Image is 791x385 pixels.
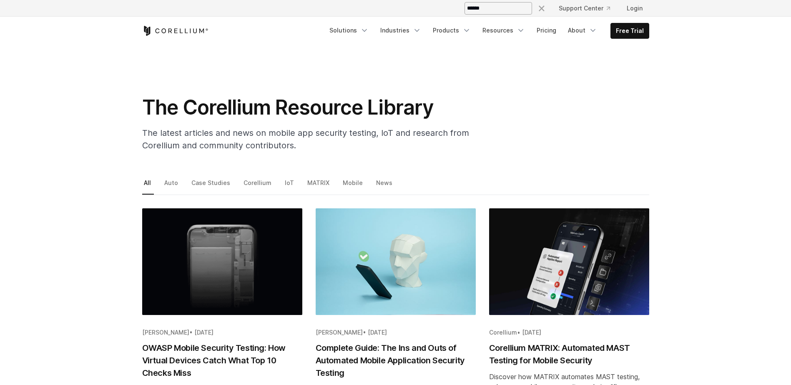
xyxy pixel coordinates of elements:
[163,177,181,195] a: Auto
[477,23,530,38] a: Resources
[563,23,602,38] a: About
[142,128,469,150] span: The latest articles and news on mobile app security testing, IoT and research from Corellium and ...
[316,328,476,337] div: •
[552,1,617,16] a: Support Center
[489,342,649,367] h2: Corellium MATRIX: Automated MAST Testing for Mobile Security
[620,1,649,16] a: Login
[532,23,561,38] a: Pricing
[527,1,649,16] div: Navigation Menu
[142,177,154,195] a: All
[142,95,476,120] h1: The Corellium Resource Library
[306,177,332,195] a: MATRIX
[489,328,649,337] div: •
[428,23,476,38] a: Products
[534,1,549,16] button: Search
[316,342,476,379] h2: Complete Guide: The Ins and Outs of Automated Mobile Application Security Testing
[324,23,649,39] div: Navigation Menu
[194,329,213,336] span: [DATE]
[316,208,476,315] img: Complete Guide: The Ins and Outs of Automated Mobile Application Security Testing
[324,23,374,38] a: Solutions
[142,329,189,336] span: [PERSON_NAME]
[611,23,649,38] a: Free Trial
[489,329,517,336] span: Corellium
[374,177,395,195] a: News
[316,329,363,336] span: [PERSON_NAME]
[537,1,546,14] div: ×
[341,177,366,195] a: Mobile
[142,328,302,337] div: •
[142,26,208,36] a: Corellium Home
[190,177,233,195] a: Case Studies
[142,208,302,315] img: OWASP Mobile Security Testing: How Virtual Devices Catch What Top 10 Checks Miss
[375,23,426,38] a: Industries
[142,342,302,379] h2: OWASP Mobile Security Testing: How Virtual Devices Catch What Top 10 Checks Miss
[522,329,541,336] span: [DATE]
[283,177,297,195] a: IoT
[242,177,274,195] a: Corellium
[368,329,387,336] span: [DATE]
[489,208,649,315] img: Corellium MATRIX: Automated MAST Testing for Mobile Security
